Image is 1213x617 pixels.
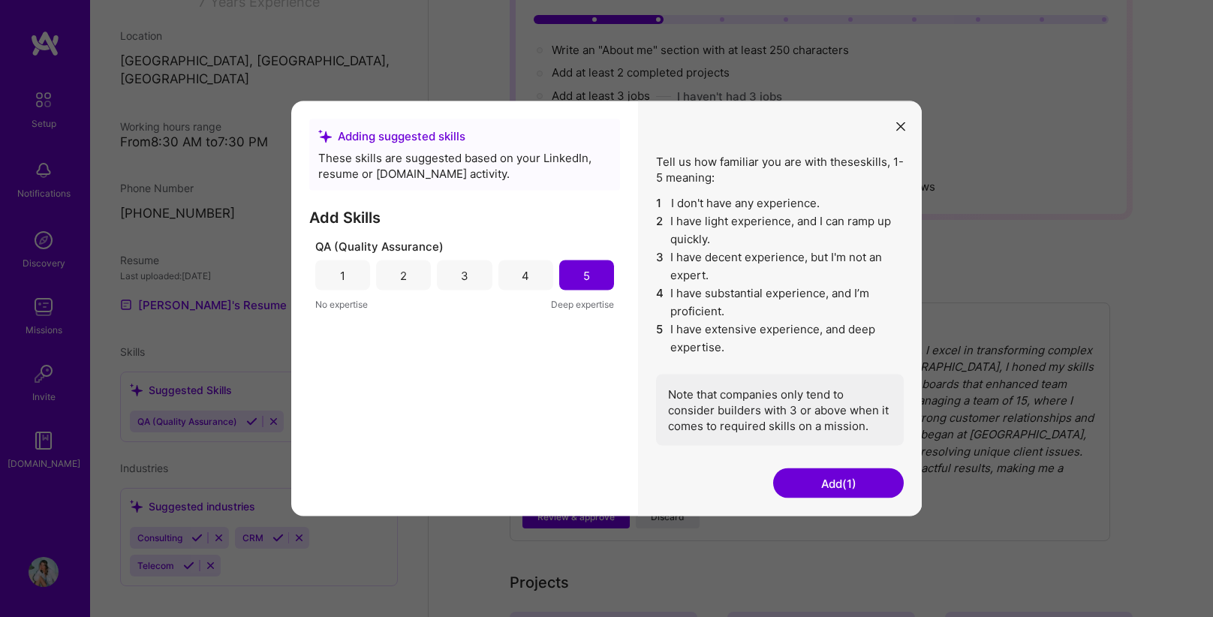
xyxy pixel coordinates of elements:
[656,321,904,357] li: I have extensive experience, and deep expertise.
[656,248,664,284] span: 3
[656,212,664,248] span: 2
[318,128,611,144] div: Adding suggested skills
[656,248,904,284] li: I have decent experience, but I'm not an expert.
[309,209,620,227] h3: Add Skills
[400,267,407,283] div: 2
[522,267,529,283] div: 4
[318,129,332,143] i: icon SuggestedTeams
[291,101,922,516] div: modal
[315,239,444,254] span: QA (Quality Assurance)
[315,296,368,312] span: No expertise
[656,212,904,248] li: I have light experience, and I can ramp up quickly.
[318,150,611,182] div: These skills are suggested based on your LinkedIn, resume or [DOMAIN_NAME] activity.
[773,468,904,498] button: Add(1)
[656,284,664,321] span: 4
[656,194,904,212] li: I don't have any experience.
[656,154,904,446] div: Tell us how familiar you are with these skills , 1-5 meaning:
[656,375,904,446] div: Note that companies only tend to consider builders with 3 or above when it comes to required skil...
[656,194,665,212] span: 1
[551,296,614,312] span: Deep expertise
[583,267,590,283] div: 5
[656,321,664,357] span: 5
[656,284,904,321] li: I have substantial experience, and I’m proficient.
[896,122,905,131] i: icon Close
[340,267,345,283] div: 1
[461,267,468,283] div: 3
